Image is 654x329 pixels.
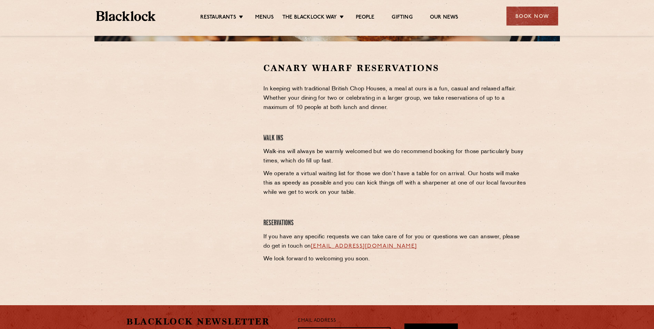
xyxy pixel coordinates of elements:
[263,169,528,197] p: We operate a virtual waiting list for those we don’t have a table for on arrival. Our hosts will ...
[311,243,417,249] a: [EMAIL_ADDRESS][DOMAIN_NAME]
[200,14,236,22] a: Restaurants
[263,147,528,166] p: Walk-ins will always be warmly welcomed but we do recommend booking for those particularly busy t...
[356,14,374,22] a: People
[282,14,337,22] a: The Blacklock Way
[263,219,528,228] h4: Reservations
[298,317,336,325] label: Email Address
[392,14,412,22] a: Gifting
[96,11,156,21] img: BL_Textured_Logo-footer-cropped.svg
[263,84,528,112] p: In keeping with traditional British Chop Houses, a meal at ours is a fun, casual and relaxed affa...
[151,62,228,166] iframe: OpenTable make booking widget
[255,14,274,22] a: Menus
[263,62,528,74] h2: Canary Wharf Reservations
[126,316,288,328] h2: Blacklock Newsletter
[430,14,459,22] a: Our News
[263,134,528,143] h4: Walk Ins
[506,7,558,26] div: Book Now
[263,232,528,251] p: If you have any specific requests we can take care of for you or questions we can answer, please ...
[263,255,528,264] p: We look forward to welcoming you soon.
